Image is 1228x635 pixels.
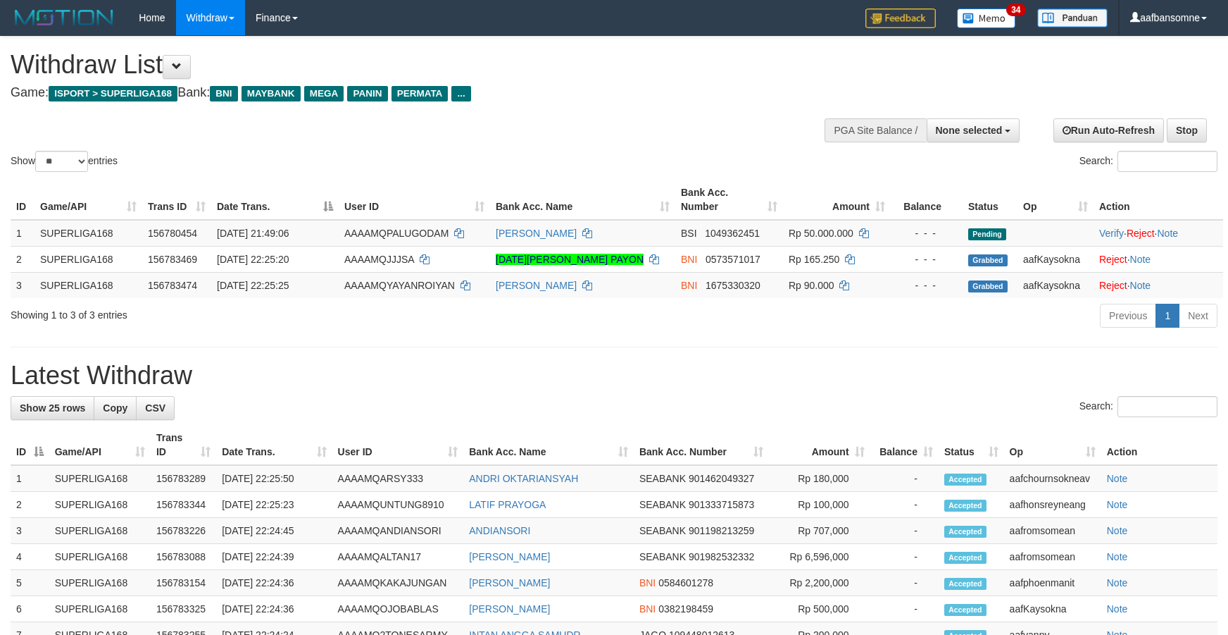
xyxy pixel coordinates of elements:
[463,425,634,465] th: Bank Acc. Name: activate to sort column ascending
[11,151,118,172] label: Show entries
[469,577,550,588] a: [PERSON_NAME]
[11,7,118,28] img: MOTION_logo.png
[870,465,939,492] td: -
[217,280,289,291] span: [DATE] 22:25:25
[769,518,870,544] td: Rp 707,000
[210,86,237,101] span: BNI
[944,474,986,486] span: Accepted
[490,180,675,220] th: Bank Acc. Name: activate to sort column ascending
[469,499,546,510] a: LATIF PRAYOGA
[1157,228,1178,239] a: Note
[151,570,216,596] td: 156783154
[1004,544,1101,570] td: aafromsomean
[1107,603,1128,615] a: Note
[639,499,686,510] span: SEABANK
[1094,246,1223,272] td: ·
[216,544,332,570] td: [DATE] 22:24:39
[49,570,151,596] td: SUPERLIGA168
[496,280,577,291] a: [PERSON_NAME]
[1155,304,1179,328] a: 1
[963,180,1017,220] th: Status
[35,246,142,272] td: SUPERLIGA168
[136,396,175,420] a: CSV
[11,596,49,622] td: 6
[658,577,713,588] span: Copy 0584601278 to clipboard
[1167,118,1207,142] a: Stop
[865,8,936,28] img: Feedback.jpg
[1130,254,1151,265] a: Note
[1094,180,1223,220] th: Action
[11,570,49,596] td: 5
[769,492,870,518] td: Rp 100,000
[20,402,85,414] span: Show 25 rows
[11,86,805,100] h4: Game: Bank:
[11,246,35,272] td: 2
[332,465,464,492] td: AAAAMQARSY333
[216,570,332,596] td: [DATE] 22:24:36
[151,492,216,518] td: 156783344
[706,280,760,291] span: Copy 1675330320 to clipboard
[675,180,783,220] th: Bank Acc. Number: activate to sort column ascending
[936,125,1003,136] span: None selected
[1099,228,1124,239] a: Verify
[11,425,49,465] th: ID: activate to sort column descending
[870,596,939,622] td: -
[11,272,35,298] td: 3
[783,180,891,220] th: Amount: activate to sort column ascending
[1079,396,1217,417] label: Search:
[1100,304,1156,328] a: Previous
[689,499,754,510] span: Copy 901333715873 to clipboard
[332,544,464,570] td: AAAAMQALTAN17
[469,525,530,536] a: ANDIANSORI
[151,596,216,622] td: 156783325
[496,254,644,265] a: [DATE][PERSON_NAME] PAYON
[639,551,686,562] span: SEABANK
[681,254,697,265] span: BNI
[211,180,339,220] th: Date Trans.: activate to sort column descending
[469,603,550,615] a: [PERSON_NAME]
[11,51,805,79] h1: Withdraw List
[1094,272,1223,298] td: ·
[825,118,926,142] div: PGA Site Balance /
[1094,220,1223,247] td: · ·
[944,604,986,616] span: Accepted
[94,396,137,420] a: Copy
[769,544,870,570] td: Rp 6,596,000
[1101,425,1217,465] th: Action
[1107,577,1128,588] a: Note
[11,465,49,492] td: 1
[332,425,464,465] th: User ID: activate to sort column ascending
[217,228,289,239] span: [DATE] 21:49:06
[145,402,165,414] span: CSV
[706,254,760,265] span: Copy 0573571017 to clipboard
[216,518,332,544] td: [DATE] 22:24:45
[1117,151,1217,172] input: Search:
[1127,228,1155,239] a: Reject
[769,425,870,465] th: Amount: activate to sort column ascending
[347,86,387,101] span: PANIN
[49,492,151,518] td: SUPERLIGA168
[339,180,490,220] th: User ID: activate to sort column ascending
[1004,596,1101,622] td: aafKaysokna
[11,302,501,322] div: Showing 1 to 3 of 3 entries
[11,180,35,220] th: ID
[344,254,414,265] span: AAAAMQJJJSA
[1017,272,1094,298] td: aafKaysokna
[1017,180,1094,220] th: Op: activate to sort column ascending
[1079,151,1217,172] label: Search:
[639,577,656,588] span: BNI
[769,596,870,622] td: Rp 500,000
[896,278,957,292] div: - - -
[1107,499,1128,510] a: Note
[35,151,88,172] select: Showentries
[769,465,870,492] td: Rp 180,000
[1004,465,1101,492] td: aafchournsokneav
[242,86,301,101] span: MAYBANK
[896,226,957,240] div: - - -
[896,252,957,266] div: - - -
[1037,8,1108,27] img: panduan.png
[391,86,449,101] span: PERMATA
[968,280,1008,292] span: Grabbed
[1107,551,1128,562] a: Note
[957,8,1016,28] img: Button%20Memo.svg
